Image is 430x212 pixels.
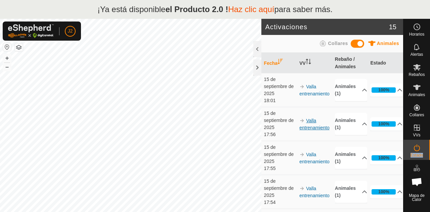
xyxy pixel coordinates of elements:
font: Activaciones [265,23,307,31]
font: 100% [378,87,389,92]
img: flecha [299,84,305,89]
font: 15 [389,23,396,31]
img: flecha [299,152,305,157]
font: 100% [378,189,389,194]
font: 15 de septiembre de 2025 [264,178,294,198]
font: Animales [377,41,399,46]
button: – [3,63,11,71]
div: 100% [372,155,396,161]
div: 100% [372,189,396,195]
button: + [3,54,11,62]
font: Collares [409,113,424,117]
font: Animales (1) [335,84,356,96]
font: 15 de septiembre de 2025 [264,111,294,130]
font: VVs [413,133,420,137]
p-accordion-header: 100% [370,185,402,199]
button: Restablecer Mapa [3,43,11,51]
img: flecha [299,118,305,123]
p-accordion-header: Animales (1) [335,147,367,169]
font: Ya está disponible [100,5,165,14]
font: 17:54 [264,200,276,205]
font: 100% [378,121,389,126]
img: flecha [299,186,305,191]
button: Capas del Mapa [15,43,23,51]
font: 15 de septiembre de 2025 [264,144,294,164]
font: Horarios [409,32,424,37]
font: Rebaños [408,72,425,77]
font: Animales [408,92,425,97]
font: VV [299,60,306,66]
font: 17:55 [264,166,276,171]
font: Mapa de Calor [409,193,425,202]
font: el Producto 2.0 ! [165,5,228,14]
img: Logotipo de Gallagher [8,24,54,38]
font: Alertas [411,52,423,57]
font: Animales (1) [335,152,356,164]
font: 18:01 [264,98,276,103]
a: Valla entrenamiento [299,186,330,198]
p-accordion-header: Animales (1) [335,181,367,203]
font: 17:56 [264,132,276,137]
a: Valla entrenamiento [299,84,330,96]
p-accordion-header: Animales (1) [335,79,367,101]
font: Estado [411,153,423,158]
a: Haz clic aquí [228,5,274,14]
p-accordion-header: 100% [370,151,402,165]
font: Animales (1) [335,185,356,198]
a: Valla entrenamiento [299,152,330,164]
font: + [5,54,9,61]
font: 15 de septiembre de 2025 [264,77,294,96]
div: Chat abierto [407,172,427,192]
font: para saber más. [274,5,333,14]
font: 100% [378,155,389,160]
font: Animales (1) [335,118,356,130]
p-sorticon: Activar para ordenar [306,60,311,65]
font: Rebaño / Animales [335,56,356,69]
p-accordion-header: Animales (1) [335,113,367,135]
p-accordion-header: 100% [370,117,402,131]
p-accordion-header: 100% [370,83,402,97]
font: – [5,63,9,70]
font: Collares [328,41,348,46]
font: Fecha [264,60,277,66]
a: Valla entrenamiento [299,118,330,130]
p-sorticon: Activar para ordenar [277,60,283,65]
font: J2 [68,28,73,34]
font: ¡ [97,5,100,14]
div: 100% [372,87,396,93]
font: Estado [370,60,386,66]
div: 100% [372,121,396,127]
